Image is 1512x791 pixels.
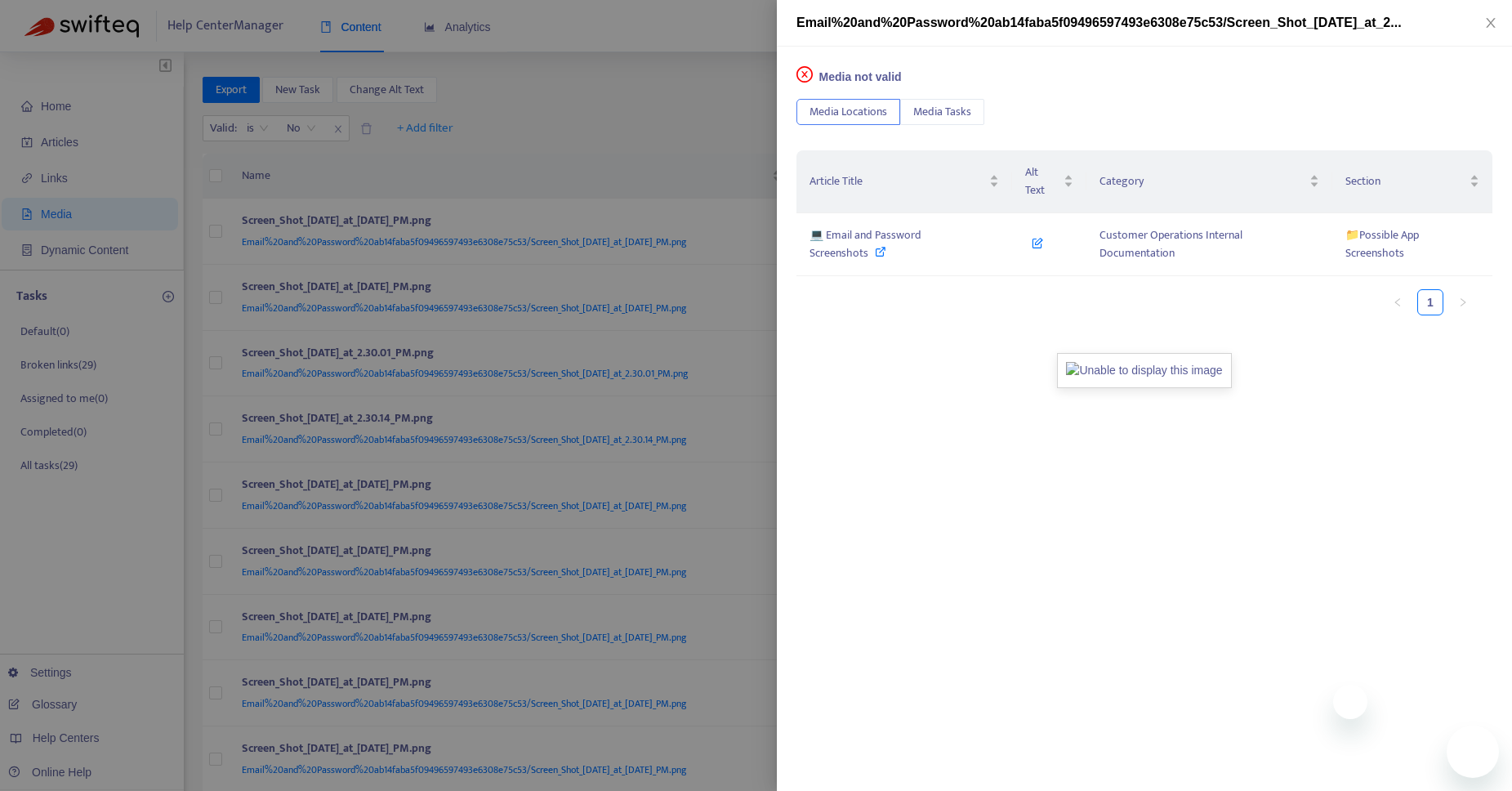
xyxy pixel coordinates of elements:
[1057,353,1231,388] img: Unable to display this image
[1385,289,1411,315] button: left
[1086,150,1332,213] th: Category
[1484,16,1497,29] span: close
[1099,226,1242,262] span: Customer Operations Internal Documentation
[1099,172,1306,190] span: Category
[1333,685,1368,720] iframe: Close message
[1385,289,1411,315] li: Previous Page
[810,226,921,262] span: 💻 Email and Password Screenshots
[913,103,971,121] span: Media Tasks
[1479,16,1502,31] button: Close
[1025,163,1060,199] span: Alt Text
[1345,172,1466,190] span: Section
[1332,150,1492,213] th: Section
[1458,297,1468,307] span: right
[1450,289,1476,315] button: right
[900,99,984,125] button: Media Tasks
[1450,289,1476,315] li: Next Page
[1393,297,1403,307] span: left
[1417,289,1443,315] li: 1
[810,103,887,121] span: Media Locations
[1418,290,1443,315] a: 1
[819,70,902,83] span: Media not valid
[1447,726,1499,778] iframe: Button to launch messaging window
[796,66,813,83] span: close-circle
[1345,226,1419,262] span: 📁Possible App Screenshots
[810,172,986,190] span: Article Title
[796,99,900,125] button: Media Locations
[1012,150,1086,213] th: Alt Text
[796,150,1012,213] th: Article Title
[796,16,1402,29] span: Email%20and%20Password%20ab14faba5f09496597493e6308e75c53/Screen_Shot_[DATE]_at_2...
